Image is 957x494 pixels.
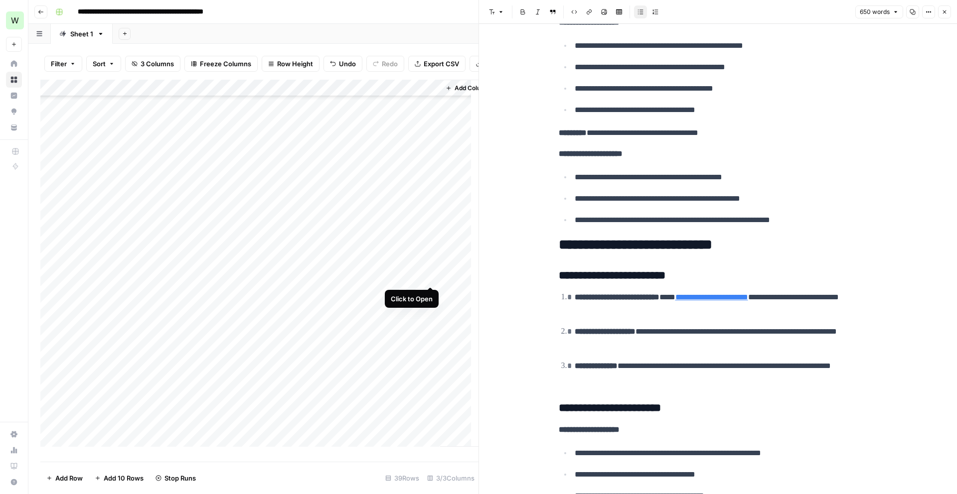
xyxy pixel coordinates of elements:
button: Redo [366,56,404,72]
div: Sheet 1 [70,29,93,39]
a: Learning Hub [6,458,22,474]
button: Add Column [442,82,493,95]
button: Undo [323,56,362,72]
button: Export CSV [408,56,466,72]
div: 3/3 Columns [423,470,478,486]
span: Redo [382,59,398,69]
button: 3 Columns [125,56,180,72]
span: 650 words [860,7,890,16]
a: Usage [6,442,22,458]
a: Your Data [6,120,22,135]
a: Sheet 1 [51,24,113,44]
span: Export CSV [424,59,459,69]
button: Filter [44,56,82,72]
button: Add Row [40,470,89,486]
span: Freeze Columns [200,59,251,69]
span: Add 10 Rows [104,473,144,483]
button: Add 10 Rows [89,470,150,486]
span: Sort [93,59,106,69]
a: Settings [6,426,22,442]
button: Freeze Columns [184,56,258,72]
button: 650 words [855,5,903,18]
span: Add Column [455,84,489,93]
a: Insights [6,88,22,104]
span: Undo [339,59,356,69]
div: 39 Rows [381,470,423,486]
span: Stop Runs [164,473,196,483]
button: Workspace: Workspace1 [6,8,22,33]
a: Browse [6,72,22,88]
button: Row Height [262,56,319,72]
span: Row Height [277,59,313,69]
button: Help + Support [6,474,22,490]
button: Sort [86,56,121,72]
span: Add Row [55,473,83,483]
span: 3 Columns [141,59,174,69]
button: Stop Runs [150,470,202,486]
a: Home [6,56,22,72]
span: W [11,14,19,26]
span: Filter [51,59,67,69]
a: Opportunities [6,104,22,120]
div: Click to Open [391,294,433,304]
